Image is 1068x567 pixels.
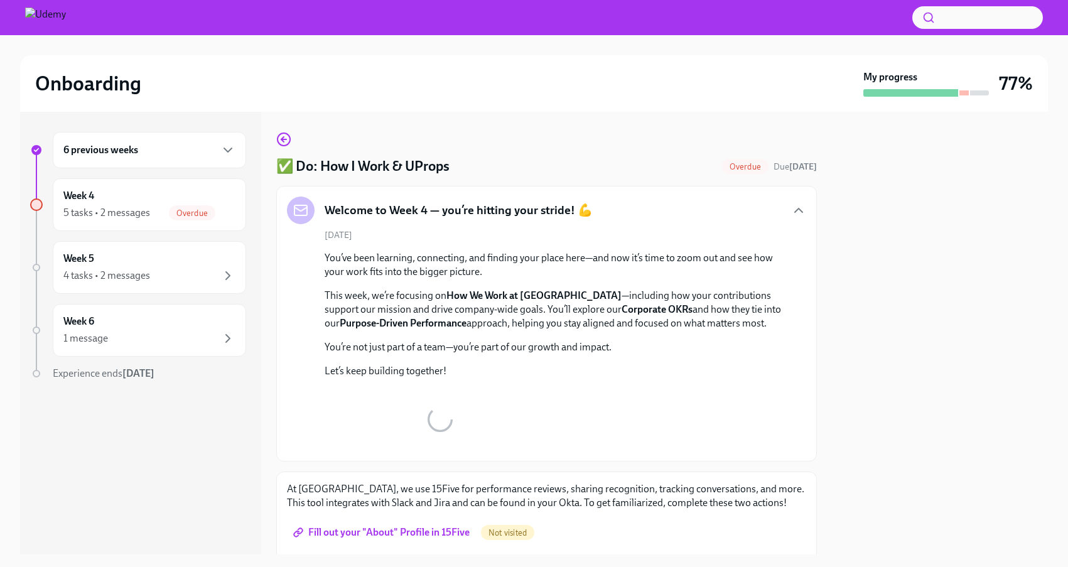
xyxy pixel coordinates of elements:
h4: ✅ Do: How I Work & UProps [276,157,450,176]
span: Due [774,161,817,172]
strong: Corporate OKRs [622,303,693,315]
a: Week 45 tasks • 2 messagesOverdue [30,178,246,231]
strong: [DATE] [122,367,154,379]
span: August 9th, 2025 10:00 [774,161,817,173]
h6: Week 4 [63,189,94,203]
span: [DATE] [325,229,352,241]
span: Fill out your "About" Profile in 15Five [296,526,470,539]
h5: Welcome to Week 4 — you’re hitting your stride! 💪 [325,202,593,219]
img: Udemy [25,8,66,28]
a: Fill out your "About" Profile in 15Five [287,520,478,545]
strong: My progress [863,70,917,84]
span: Overdue [169,208,215,218]
a: Week 54 tasks • 2 messages [30,241,246,294]
p: You’re not just part of a team—you’re part of our growth and impact. [325,340,786,354]
h3: 77% [999,72,1033,95]
p: You’ve been learning, connecting, and finding your place here—and now it’s time to zoom out and s... [325,251,786,279]
strong: [DATE] [789,161,817,172]
button: Zoom image [325,388,556,451]
p: This week, we’re focusing on —including how your contributions support our mission and drive comp... [325,289,786,330]
strong: Purpose-Driven Performance [340,317,467,329]
p: Let’s keep building together! [325,364,786,378]
strong: How We Work at [GEOGRAPHIC_DATA] [446,289,622,301]
h2: Onboarding [35,71,141,96]
span: Overdue [722,162,769,171]
p: At [GEOGRAPHIC_DATA], we use 15Five for performance reviews, sharing recognition, tracking conver... [287,482,806,510]
div: 6 previous weeks [53,132,246,168]
h6: Week 5 [63,252,94,266]
div: 5 tasks • 2 messages [63,206,150,220]
div: 1 message [63,332,108,345]
span: Experience ends [53,367,154,379]
span: Not visited [481,528,534,537]
a: Week 61 message [30,304,246,357]
div: 4 tasks • 2 messages [63,269,150,283]
h6: Week 6 [63,315,94,328]
h6: 6 previous weeks [63,143,138,157]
